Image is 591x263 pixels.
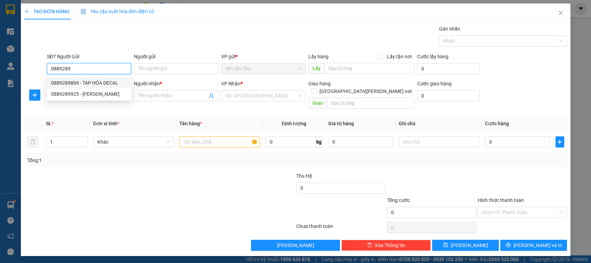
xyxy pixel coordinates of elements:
[513,241,562,249] span: [PERSON_NAME] và In
[295,222,386,235] div: Chưa thanh toán
[24,9,70,14] span: TẠO ĐƠN HÀNG
[40,5,98,13] b: [PERSON_NAME]
[417,54,448,59] label: Cước lấy hàng
[221,53,306,60] div: VP gửi
[282,121,306,126] span: Định lượng
[327,97,414,109] input: Dọc đường
[308,97,327,109] span: Giao
[384,53,414,60] span: Lấy tận nơi
[29,90,40,101] button: plus
[209,93,214,99] span: user-add
[3,15,132,24] li: 85 [PERSON_NAME]
[328,121,354,126] span: Giá trị hàng
[81,9,154,14] span: Yêu cầu xuất hóa đơn điện tử
[308,63,324,74] span: Lấy
[277,241,314,249] span: [PERSON_NAME]
[179,136,260,147] input: VD: Bàn, Ghế
[396,117,482,130] th: Ghi chú
[439,26,460,32] label: Gán nhãn
[30,92,40,98] span: plus
[225,63,301,74] span: VP Cần Thơ
[27,136,38,147] button: delete
[97,137,170,147] span: Khác
[417,81,452,86] label: Cước giao hàng
[40,25,46,31] span: phone
[328,136,393,147] input: 0
[478,197,524,203] label: Hình thức thanh toán
[341,240,431,251] button: deleteXóa Thông tin
[179,121,202,126] span: Tên hàng
[308,81,331,86] span: Giao hàng
[485,121,509,126] span: Cước hàng
[375,241,405,249] span: Xóa Thông tin
[316,136,323,147] span: kg
[51,90,127,98] div: 0889289925 - [PERSON_NAME]
[317,87,414,95] span: [GEOGRAPHIC_DATA][PERSON_NAME] nơi
[47,77,131,88] div: 0889289869 - TẠP HÓA DECAL
[24,9,29,14] span: plus
[93,121,119,126] span: Đơn vị tính
[451,241,488,249] span: [PERSON_NAME]
[134,53,218,60] div: Người gửi
[47,53,131,60] div: SĐT Người Gửi
[46,121,51,126] span: SL
[500,240,567,251] button: printer[PERSON_NAME] và In
[432,240,499,251] button: save[PERSON_NAME]
[551,3,570,23] button: Close
[3,43,77,55] b: GỬI : VP Cần Thơ
[3,24,132,33] li: 02839.63.63.63
[443,243,448,248] span: save
[251,240,340,251] button: [PERSON_NAME]
[417,63,480,74] input: Cước lấy hàng
[556,139,564,145] span: plus
[417,90,480,101] input: Cước giao hàng
[308,54,329,59] span: Lấy hàng
[387,197,410,203] span: Tổng cước
[556,136,564,147] button: plus
[399,136,479,147] input: Ghi Chú
[40,17,46,22] span: environment
[81,9,86,15] img: icon
[47,88,131,100] div: 0889289925 - TRƯỜNG
[221,81,241,86] span: VP Nhận
[558,10,564,16] span: close
[134,80,218,87] div: Người nhận
[51,79,127,87] div: 0889289869 - TẠP HÓA DECAL
[324,63,414,74] input: Dọc đường
[27,156,228,164] div: Tổng: 1
[296,173,312,179] span: Thu Hộ
[367,243,372,248] span: delete
[506,243,511,248] span: printer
